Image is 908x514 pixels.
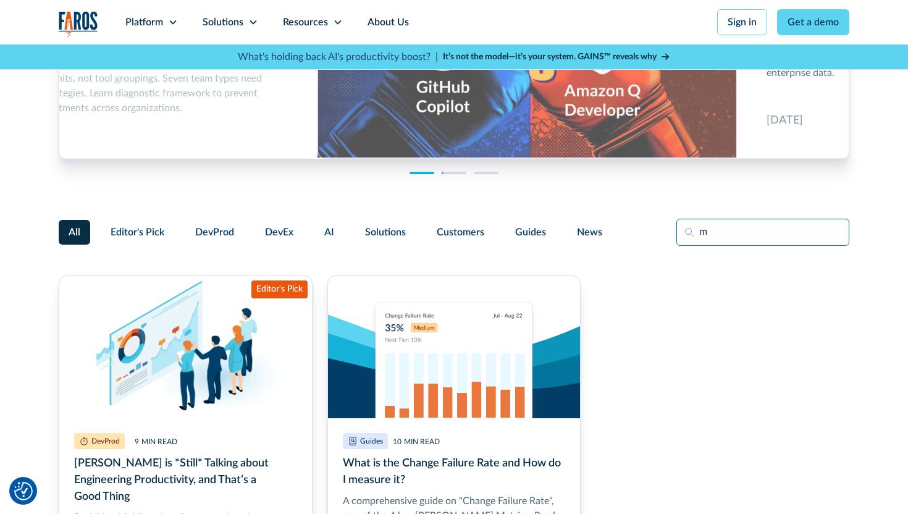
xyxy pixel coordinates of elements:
div: Resources [283,15,328,30]
form: Filter Form [59,219,849,246]
span: Solutions [365,225,406,240]
div: Platform [125,15,163,30]
img: Logo of the analytics and reporting company Faros. [59,11,98,36]
span: DevEx [265,225,293,240]
span: AI [324,225,334,240]
a: It’s not the model—it’s your system. GAINS™ reveals why [443,51,670,64]
span: All [69,225,80,240]
span: Guides [515,225,546,240]
a: home [59,11,98,36]
a: Get a demo [777,9,849,35]
div: Solutions [203,15,243,30]
input: Search resources [676,219,849,246]
img: Leaders viewing and discussing software engineering productivity metrics banner image [59,276,312,418]
p: What's holding back AI's productivity boost? | [238,49,438,64]
span: DevProd [195,225,234,240]
span: News [577,225,602,240]
button: Cookie Settings [14,482,33,500]
img: Revisit consent button [14,482,33,500]
a: Sign in [717,9,767,35]
span: Customers [437,225,484,240]
span: Editor's Pick [111,225,164,240]
strong: It’s not the model—it’s your system. GAINS™ reveals why [443,53,657,61]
